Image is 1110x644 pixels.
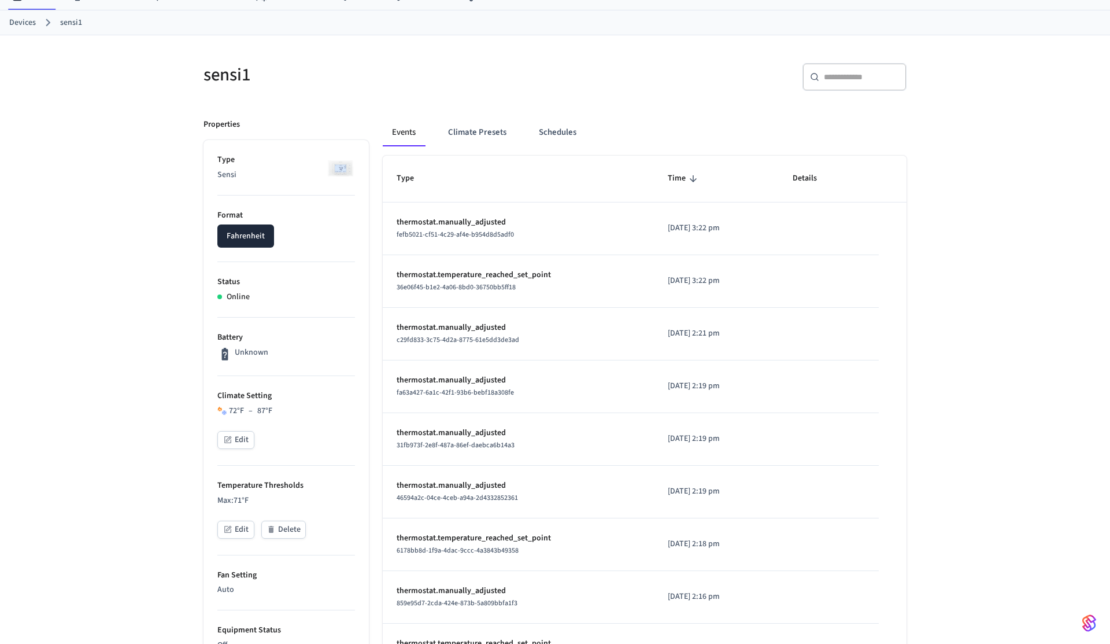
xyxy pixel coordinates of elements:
[326,154,355,183] img: Sensi Smart Thermostat (White)
[235,347,268,359] p: Unknown
[217,480,355,492] p: Temperature Thresholds
[397,374,640,387] p: thermostat.manually_adjusted
[217,495,355,507] p: Max: 71 °F
[668,222,765,234] p: [DATE] 3:22 pm
[217,154,355,166] p: Type
[668,380,765,392] p: [DATE] 2:19 pm
[530,119,586,146] button: Schedules
[217,624,355,636] p: Equipment Status
[217,406,227,415] img: Heat Cool
[397,427,640,439] p: thermostat.manually_adjusted
[217,169,355,181] p: Sensi
[383,119,425,146] button: Events
[217,332,355,344] p: Battery
[217,431,254,449] button: Edit
[397,598,517,608] span: 859e95d7-2cda-424e-873b-5a809bbfa1f3
[217,521,254,539] button: Edit
[397,216,640,229] p: thermostat.manually_adjusted
[397,546,519,555] span: 6178bb8d-1f9a-4dac-9ccc-4a3843b49358
[397,532,640,544] p: thermostat.temperature_reached_set_point
[203,119,240,131] p: Properties
[397,440,515,450] span: 31fb973f-2e8f-487a-86ef-daebca6b14a3
[668,275,765,287] p: [DATE] 3:22 pm
[60,17,82,29] a: sensi1
[9,17,36,29] a: Devices
[397,230,514,240] span: fefb5021-cf51-4c29-af4e-b954d8d5adf0
[668,170,701,187] span: Time
[203,63,548,87] h5: sensi1
[397,335,519,345] span: c29fd833-3c75-4d2a-8775-61e5dd3de3ad
[397,322,640,334] p: thermostat.manually_adjusted
[397,480,640,492] p: thermostat.manually_adjusted
[668,433,765,445] p: [DATE] 2:19 pm
[217,209,355,222] p: Format
[229,405,272,417] div: 72 °F 87 °F
[217,569,355,582] p: Fan Setting
[397,282,516,292] span: 36e06f45-b1e2-4a06-8bd0-36750bb5ff18
[668,327,765,340] p: [DATE] 2:21 pm
[668,485,765,498] p: [DATE] 2:19 pm
[217,390,355,402] p: Climate Setting
[397,170,429,187] span: Type
[227,291,250,303] p: Online
[217,276,355,288] p: Status
[1082,614,1096,632] img: SeamLogoGradient.69752ec5.svg
[261,521,306,539] button: Delete
[397,269,640,281] p: thermostat.temperature_reached_set_point
[217,584,355,596] p: Auto
[397,388,514,398] span: fa63a427-6a1c-42f1-93b6-bebf18a308fe
[668,591,765,603] p: [DATE] 2:16 pm
[793,170,832,187] span: Details
[397,493,518,503] span: 46594a2c-04ce-4ceb-a94a-2d4332852361
[439,119,516,146] button: Climate Presets
[249,405,253,417] span: –
[668,538,765,550] p: [DATE] 2:18 pm
[217,225,274,248] button: Fahrenheit
[397,585,640,597] p: thermostat.manually_adjusted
